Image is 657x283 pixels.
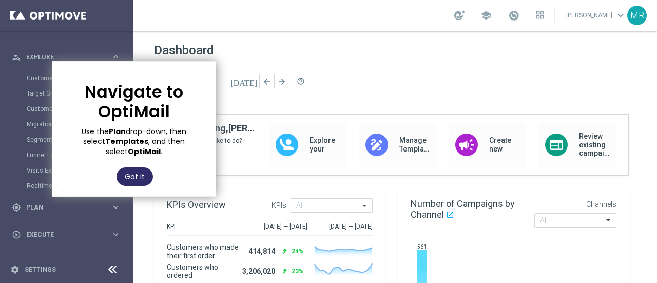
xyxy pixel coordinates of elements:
[27,132,132,147] div: Segmentation Explorer
[12,203,111,212] div: Plan
[10,265,20,274] i: settings
[117,167,153,186] button: Got it
[83,126,188,147] span: drop-down, then select
[27,89,107,98] a: Target Group Discovery
[27,101,132,117] div: Customer Model
[12,203,21,212] i: gps_fixed
[27,166,107,175] a: Visits Explorer
[111,52,121,62] i: keyboard_arrow_right
[12,52,21,62] i: person_search
[25,267,56,273] a: Settings
[27,136,107,144] a: Segmentation Explorer
[63,82,205,122] p: Navigate to OptiMail
[27,163,132,178] div: Visits Explorer
[27,86,132,101] div: Target Group Discovery
[105,136,148,146] strong: Templates
[627,6,647,25] div: MR
[26,54,111,60] span: Explore
[12,230,111,239] div: Execute
[615,10,626,21] span: keyboard_arrow_down
[27,178,132,194] div: Realtime Customer Profile
[26,232,111,238] span: Execute
[27,105,107,113] a: Customer Model
[27,117,132,132] div: Migration Explorer
[26,204,111,211] span: Plan
[480,10,492,21] span: school
[109,126,126,137] strong: Plan
[27,74,107,82] a: Customer Explorer
[128,146,161,157] strong: OptiMail
[27,151,107,159] a: Funnel Explorer
[27,182,107,190] a: Realtime Customer Profile
[565,8,627,23] a: [PERSON_NAME]
[27,147,132,163] div: Funnel Explorer
[106,136,187,157] span: , and then select
[27,70,132,86] div: Customer Explorer
[27,120,107,128] a: Migration Explorer
[82,126,109,137] span: Use the
[12,230,21,239] i: play_circle_outline
[111,230,121,239] i: keyboard_arrow_right
[161,146,162,157] span: .
[111,202,121,212] i: keyboard_arrow_right
[12,52,111,62] div: Explore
